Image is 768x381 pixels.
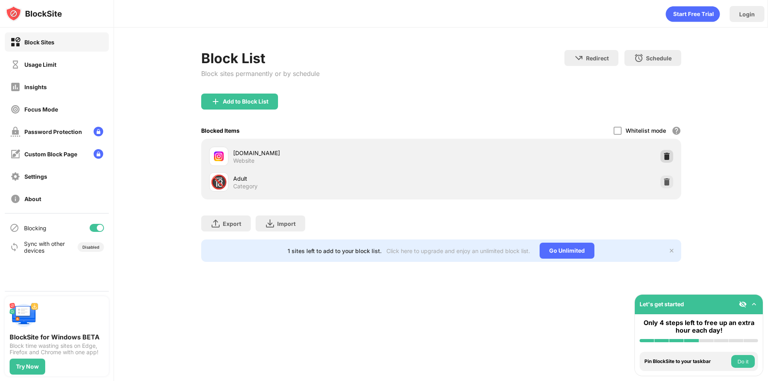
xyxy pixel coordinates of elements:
[24,39,54,46] div: Block Sites
[201,127,240,134] div: Blocked Items
[233,149,441,157] div: [DOMAIN_NAME]
[10,104,20,114] img: focus-off.svg
[233,174,441,183] div: Adult
[6,6,62,22] img: logo-blocksite.svg
[94,127,103,136] img: lock-menu.svg
[10,37,20,47] img: block-on.svg
[24,225,46,231] div: Blocking
[201,70,320,78] div: Block sites permanently or by schedule
[24,106,58,113] div: Focus Mode
[10,82,20,92] img: insights-off.svg
[10,194,20,204] img: about-off.svg
[386,247,530,254] div: Click here to upgrade and enjoy an unlimited block list.
[233,157,254,164] div: Website
[24,128,82,135] div: Password Protection
[739,11,755,18] div: Login
[233,183,258,190] div: Category
[24,61,56,68] div: Usage Limit
[288,247,382,254] div: 1 sites left to add to your block list.
[223,98,268,105] div: Add to Block List
[644,359,729,364] div: Pin BlockSite to your taskbar
[646,55,672,62] div: Schedule
[626,127,666,134] div: Whitelist mode
[10,333,104,341] div: BlockSite for Windows BETA
[668,247,675,254] img: x-button.svg
[731,355,755,368] button: Do it
[10,172,20,182] img: settings-off.svg
[10,301,38,330] img: push-desktop.svg
[10,127,20,137] img: password-protection-off.svg
[82,245,99,249] div: Disabled
[24,151,77,158] div: Custom Block Page
[640,301,684,307] div: Let's get started
[24,195,41,202] div: About
[24,240,65,254] div: Sync with other devices
[10,242,19,252] img: sync-icon.svg
[739,300,747,308] img: eye-not-visible.svg
[10,149,20,159] img: customize-block-page-off.svg
[277,220,296,227] div: Import
[586,55,609,62] div: Redirect
[94,149,103,159] img: lock-menu.svg
[540,243,594,259] div: Go Unlimited
[10,60,20,70] img: time-usage-off.svg
[666,6,720,22] div: animation
[10,343,104,355] div: Block time wasting sites on Edge, Firefox and Chrome with one app!
[214,152,224,161] img: favicons
[16,363,39,370] div: Try Now
[223,220,241,227] div: Export
[10,223,19,233] img: blocking-icon.svg
[24,84,47,90] div: Insights
[24,173,47,180] div: Settings
[210,174,227,190] div: 🔞
[750,300,758,308] img: omni-setup-toggle.svg
[640,319,758,334] div: Only 4 steps left to free up an extra hour each day!
[201,50,320,66] div: Block List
